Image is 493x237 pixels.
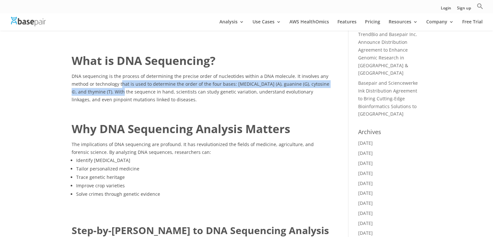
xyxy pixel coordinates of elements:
[358,230,373,236] a: [DATE]
[358,140,373,146] a: [DATE]
[457,6,471,13] a: Sign up
[289,19,329,31] a: AWS HealthOmics
[219,19,244,31] a: Analysis
[358,190,373,196] a: [DATE]
[358,150,373,156] a: [DATE]
[358,170,373,176] a: [DATE]
[358,200,373,206] a: [DATE]
[477,3,483,13] a: Search Icon Link
[72,224,329,237] strong: Step-by-[PERSON_NAME] to DNA Sequencing Analysis
[462,19,483,31] a: Free Trial
[358,220,373,226] a: [DATE]
[76,181,329,190] li: Improve crop varieties
[358,31,417,76] a: TrendBio and Basepair Inc. Announce Distribution Agreement to Enhance Genomic Research in [GEOGRA...
[389,19,418,31] a: Resources
[365,19,380,31] a: Pricing
[477,3,483,9] svg: Search
[11,17,46,26] img: Basepair
[72,53,216,68] strong: What is DNA Sequencing?
[76,173,329,181] li: Trace genetic heritage
[337,19,357,31] a: Features
[441,6,451,13] a: Login
[358,128,421,139] h4: Archives
[358,160,373,166] a: [DATE]
[252,19,281,31] a: Use Cases
[358,210,373,216] a: [DATE]
[72,141,329,156] p: The implications of DNA sequencing are profound. It has revolutionized the fields of medicine, ag...
[76,165,329,173] li: Tailor personalized medicine
[76,190,329,198] li: Solve crimes through genetic evidence
[358,180,373,186] a: [DATE]
[72,121,329,141] h2: Why DNA Sequencing Analysis Matters
[358,80,418,117] a: Basepair and Sciencewerke Ink Distribution Agreement to Bring Cutting-Edge Bioinformatics Solutio...
[72,72,329,103] p: DNA sequencing is the process of determining the precise order of nucleotides within a DNA molecu...
[426,19,454,31] a: Company
[76,156,329,165] li: Identify [MEDICAL_DATA]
